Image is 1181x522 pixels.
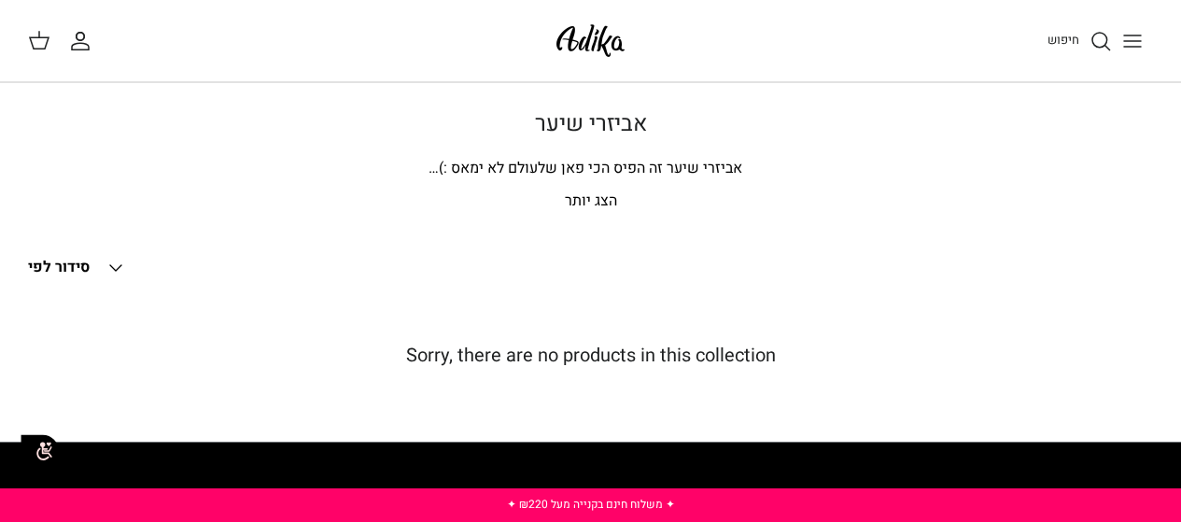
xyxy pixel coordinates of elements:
a: חיפוש [1047,30,1112,52]
p: אביזרי שיער זה הפיס הכי פאן שלעולם לא ימאס :) [218,157,964,181]
a: ✦ משלוח חינם בקנייה מעל ₪220 ✦ [507,496,675,513]
button: Toggle menu [1112,21,1153,62]
button: סידור לפי [28,247,127,289]
span: סידור לפי [28,256,90,278]
a: החשבון שלי [69,30,99,52]
span: חיפוש [1047,31,1079,49]
h5: Sorry, there are no products in this collection [28,345,1153,367]
img: accessibility_icon02.svg [14,425,65,476]
h1: אביזרי שיער [28,111,1153,138]
img: Adika IL [551,19,630,63]
p: הצג יותר [28,190,1153,214]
